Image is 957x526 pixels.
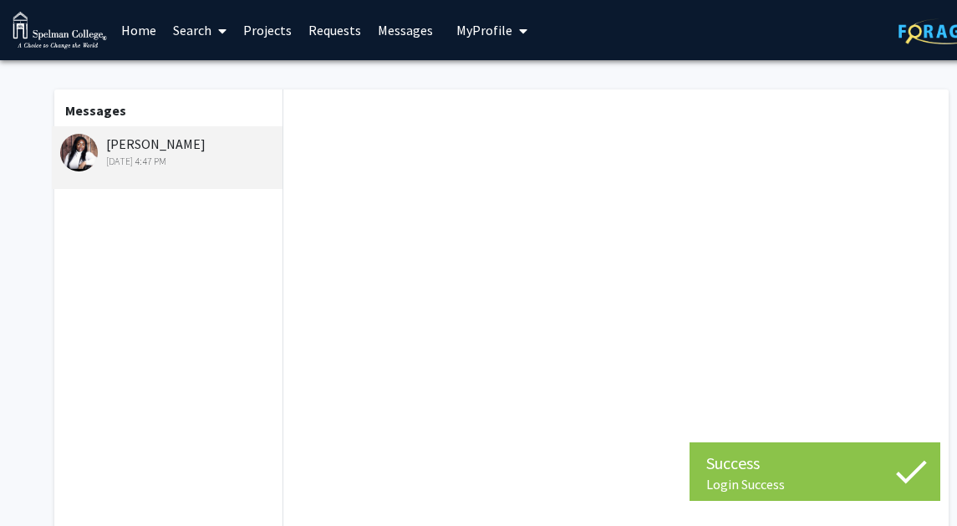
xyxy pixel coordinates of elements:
a: Requests [300,1,369,59]
div: Success [706,451,924,476]
b: Messages [65,102,126,119]
div: Login Success [706,476,924,493]
div: [DATE] 4:47 PM [60,154,278,169]
span: My Profile [456,22,512,38]
a: Search [165,1,235,59]
img: Janiyah Bethea [60,134,98,171]
a: Home [113,1,165,59]
a: Projects [235,1,300,59]
a: Messages [369,1,441,59]
img: Spelman College Logo [13,12,107,49]
div: [PERSON_NAME] [60,134,278,169]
